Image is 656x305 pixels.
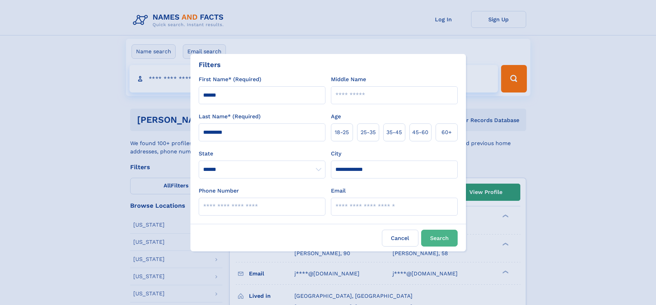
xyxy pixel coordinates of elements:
[199,59,221,70] div: Filters
[331,75,366,84] label: Middle Name
[199,187,239,195] label: Phone Number
[331,150,341,158] label: City
[412,128,428,137] span: 45‑60
[331,187,346,195] label: Email
[421,230,458,247] button: Search
[199,112,261,121] label: Last Name* (Required)
[199,150,325,158] label: State
[331,112,341,121] label: Age
[441,128,452,137] span: 60+
[199,75,261,84] label: First Name* (Required)
[361,128,376,137] span: 25‑35
[335,128,349,137] span: 18‑25
[382,230,418,247] label: Cancel
[386,128,402,137] span: 35‑45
